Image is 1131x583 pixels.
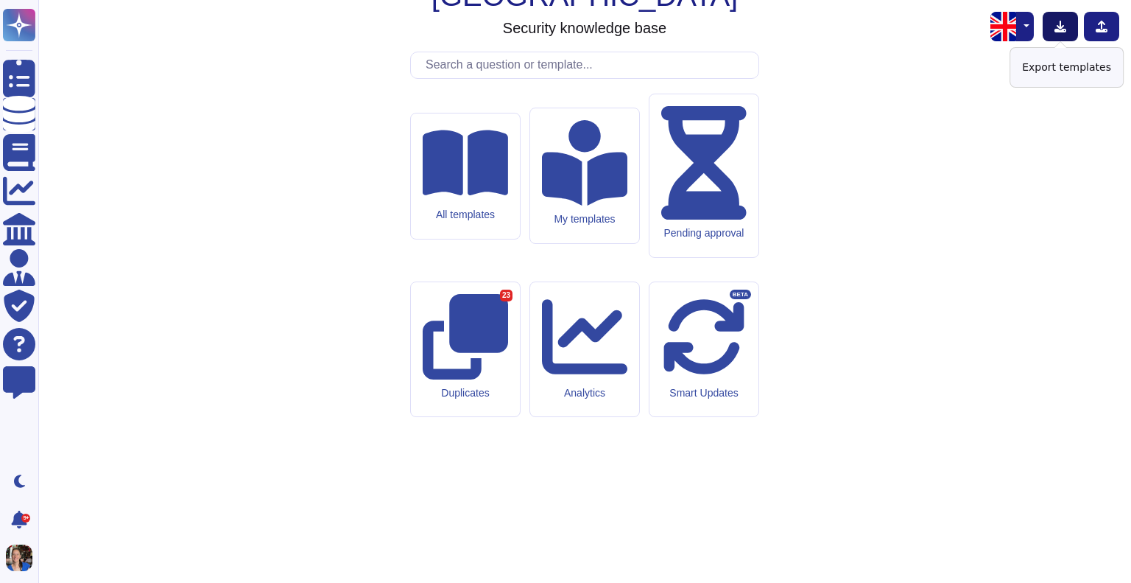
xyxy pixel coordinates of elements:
h3: Security knowledge base [503,19,666,37]
button: user [3,542,43,574]
img: user [6,545,32,571]
div: All templates [423,209,508,221]
img: en [990,12,1020,41]
div: My templates [542,213,627,226]
div: Export templates [1010,48,1123,87]
div: Pending approval [661,227,747,240]
div: Smart Updates [661,387,747,399]
div: 9+ [21,514,30,523]
input: Search a question or template... [418,52,758,78]
div: BETA [730,290,751,300]
div: Duplicates [423,387,508,399]
div: Analytics [542,387,627,399]
div: 23 [500,290,512,301]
